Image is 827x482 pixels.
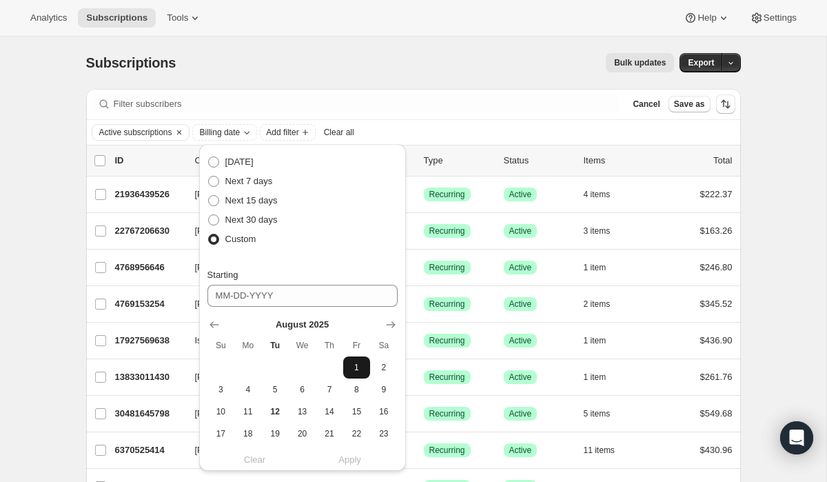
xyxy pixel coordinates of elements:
button: Monday August 18 2025 [234,423,261,445]
span: $246.80 [700,262,733,272]
span: Next 30 days [225,214,278,225]
span: 3 [213,384,229,395]
span: Help [697,12,716,23]
span: Next 7 days [225,176,273,186]
button: Thursday August 7 2025 [316,379,343,401]
input: Filter subscribers [114,94,620,114]
span: Subscriptions [86,55,176,70]
button: Sunday August 3 2025 [207,379,234,401]
span: Recurring [429,262,465,273]
button: Saturday August 23 2025 [370,423,397,445]
span: Clear all [324,127,354,138]
span: Active [509,299,532,310]
div: IDCustomerBilling DateTypeStatusItemsTotal [115,154,733,168]
button: Saturday August 2 2025 [370,357,397,379]
span: [DATE] [225,157,254,167]
div: Type [424,154,493,168]
div: 30481645798[PERSON_NAME][DATE]SuccessRecurringSuccessActive5 items$549.68 [115,404,733,423]
span: 9 [376,384,391,395]
span: 17 [213,428,229,439]
button: Billing date [193,125,257,140]
span: 1 item [584,372,606,383]
p: 13833011430 [115,370,184,384]
span: 23 [376,428,391,439]
button: Wednesday August 6 2025 [289,379,316,401]
span: 8 [349,384,365,395]
span: Active [509,225,532,237]
button: Add filter [260,124,315,141]
button: Monday August 25 2025 [234,445,261,467]
p: 22767206630 [115,224,184,238]
button: Tuesday August 5 2025 [261,379,288,401]
span: Subscriptions [86,12,147,23]
button: Clear all [318,124,360,141]
span: 2 [376,362,391,373]
button: Tools [159,8,210,28]
span: 5 items [584,408,611,419]
button: Monday August 11 2025 [234,401,261,423]
button: 11 items [584,441,630,460]
th: Tuesday [261,334,288,357]
button: Friday August 1 2025 [343,357,370,379]
p: 17927569638 [115,334,184,348]
div: Items [584,154,653,168]
span: 20 [294,428,310,439]
th: Saturday [370,334,397,357]
button: 1 item [584,258,622,277]
button: Show previous month, July 2025 [205,315,224,334]
span: Active subscriptions [99,127,172,138]
button: Friday August 29 2025 [343,445,370,467]
th: Monday [234,334,261,357]
button: Settings [742,8,805,28]
p: 21936439526 [115,188,184,201]
p: 4768956646 [115,261,184,274]
p: 6370525414 [115,443,184,457]
button: Sort the results [716,94,735,114]
span: Analytics [30,12,67,23]
button: Saturday August 30 2025 [370,445,397,467]
span: $345.52 [700,299,733,309]
div: 4769153254[PERSON_NAME][DATE]SuccessRecurringSuccessActive2 items$345.52 [115,294,733,314]
span: Cancel [633,99,660,110]
span: Settings [764,12,797,23]
span: 5 [267,384,283,395]
span: Recurring [429,299,465,310]
button: Export [680,53,722,72]
span: 2 items [584,299,611,310]
span: 10 [213,406,229,417]
button: 2 items [584,294,626,314]
button: 5 items [584,404,626,423]
button: Friday August 15 2025 [343,401,370,423]
button: Friday August 22 2025 [343,423,370,445]
span: $261.76 [700,372,733,382]
button: Bulk updates [606,53,674,72]
span: 11 [240,406,256,417]
div: 21936439526[PERSON_NAME][DATE]SuccessRecurringSuccessActive4 items$222.37 [115,185,733,204]
p: ID [115,154,184,168]
input: MM-DD-YYYY [207,285,398,307]
span: Fr [349,340,365,351]
span: Recurring [429,225,465,237]
button: Friday August 8 2025 [343,379,370,401]
p: Status [504,154,573,168]
span: Add filter [266,127,298,138]
span: 14 [321,406,337,417]
button: Show next month, September 2025 [381,315,400,334]
span: Tools [167,12,188,23]
span: 1 item [584,262,606,273]
span: Next 15 days [225,195,278,205]
button: Wednesday August 13 2025 [289,401,316,423]
span: $436.90 [700,335,733,345]
button: Wednesday August 20 2025 [289,423,316,445]
span: Active [509,189,532,200]
span: 7 [321,384,337,395]
div: 17927569638Isis So[DATE]SuccessRecurringSuccessActive1 item$436.90 [115,331,733,350]
span: 22 [349,428,365,439]
button: Sunday August 24 2025 [207,445,234,467]
button: Saturday August 9 2025 [370,379,397,401]
span: $549.68 [700,408,733,419]
span: 1 item [584,335,606,346]
span: $430.96 [700,445,733,455]
span: 1 [349,362,365,373]
th: Sunday [207,334,234,357]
